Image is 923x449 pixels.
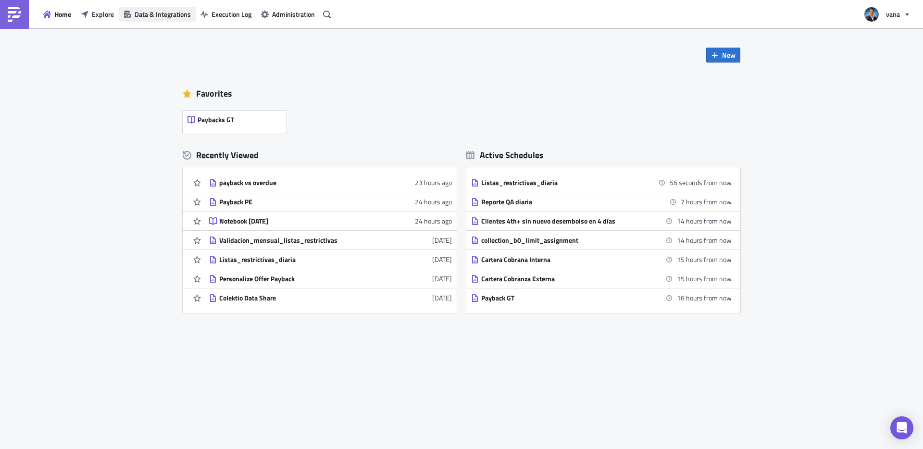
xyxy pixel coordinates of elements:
[209,192,452,211] a: Payback PE24 hours ago
[471,269,732,288] a: Cartera Cobranza Externa15 hours from now
[209,173,452,192] a: payback vs overdue23 hours ago
[481,198,649,206] div: Reporte QA diaria
[219,294,387,302] div: Colektio Data Share
[272,9,315,19] span: Administration
[681,197,732,207] time: 2025-10-02 23:00
[432,254,452,264] time: 2025-09-26T22:06:48Z
[466,150,544,161] div: Active Schedules
[219,198,387,206] div: Payback PE
[135,9,191,19] span: Data & Integrations
[415,216,452,226] time: 2025-10-01T22:24:49Z
[670,177,732,187] time: 2025-10-02 16:00
[471,288,732,307] a: Payback GT16 hours from now
[76,7,119,22] button: Explore
[92,9,114,19] span: Explore
[219,255,387,264] div: Listas_restrictivas_diaria
[219,236,387,245] div: Validacion_mensual_listas_restrictivas
[198,115,234,124] span: Paybacks GT
[677,216,732,226] time: 2025-10-03 06:00
[432,274,452,284] time: 2025-09-17T20:35:22Z
[209,250,452,269] a: Listas_restrictivas_diaria[DATE]
[481,294,649,302] div: Payback GT
[677,274,732,284] time: 2025-10-03 07:00
[481,217,649,225] div: Clientes 4th+ sin nuevo desembolso en 4 días
[706,48,740,62] button: New
[212,9,251,19] span: Execution Log
[38,7,76,22] button: Home
[859,4,916,25] button: vana
[219,217,387,225] div: Notebook [DATE]
[677,254,732,264] time: 2025-10-03 06:50
[471,192,732,211] a: Reporte QA diaria7 hours from now
[471,250,732,269] a: Cartera Cobrana Interna15 hours from now
[219,274,387,283] div: Personalize Offer Payback
[677,235,732,245] time: 2025-10-03 06:00
[196,7,256,22] button: Execution Log
[183,148,457,162] div: Recently Viewed
[256,7,320,22] button: Administration
[886,9,900,19] span: vana
[432,235,452,245] time: 2025-10-01T17:18:22Z
[471,212,732,230] a: Clientes 4th+ sin nuevo desembolso en 4 días14 hours from now
[183,87,740,101] div: Favorites
[863,6,880,23] img: Avatar
[471,173,732,192] a: Listas_restrictivas_diaria56 seconds from now
[432,293,452,303] time: 2025-09-17T16:54:51Z
[481,236,649,245] div: collection_b0_limit_assignment
[415,177,452,187] time: 2025-10-01T22:33:37Z
[481,255,649,264] div: Cartera Cobrana Interna
[219,178,387,187] div: payback vs overdue
[471,231,732,249] a: collection_b0_limit_assignment14 hours from now
[415,197,452,207] time: 2025-10-01T22:26:01Z
[54,9,71,19] span: Home
[7,7,22,22] img: PushMetrics
[481,274,649,283] div: Cartera Cobranza Externa
[481,178,649,187] div: Listas_restrictivas_diaria
[209,212,452,230] a: Notebook [DATE]24 hours ago
[722,50,736,60] span: New
[119,7,196,22] button: Data & Integrations
[209,231,452,249] a: Validacion_mensual_listas_restrictivas[DATE]
[183,106,291,134] a: Paybacks GT
[209,288,452,307] a: Colektio Data Share[DATE]
[209,269,452,288] a: Personalize Offer Payback[DATE]
[890,416,913,439] div: Open Intercom Messenger
[677,293,732,303] time: 2025-10-03 08:00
